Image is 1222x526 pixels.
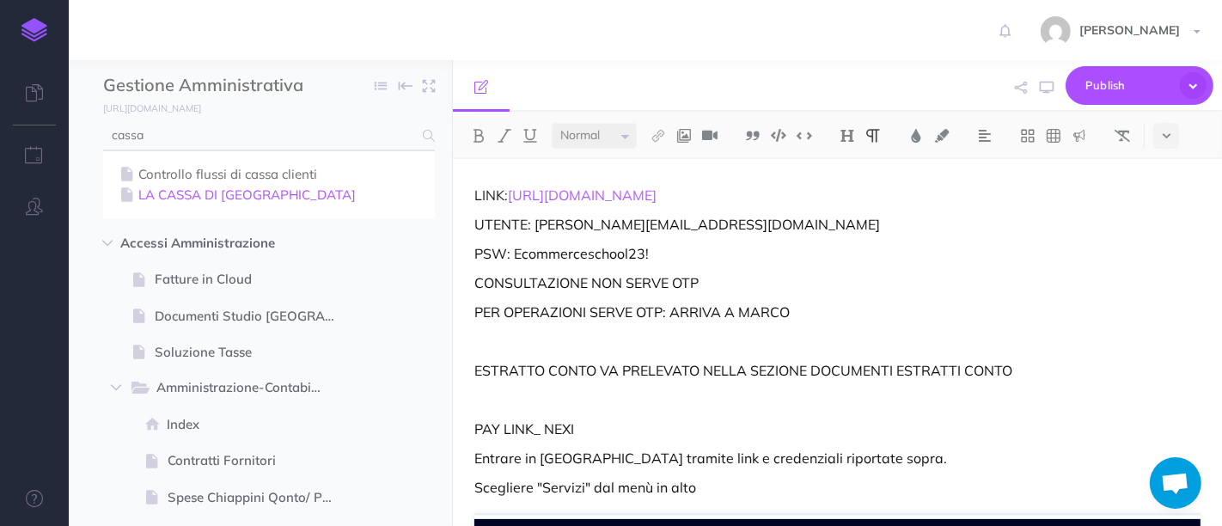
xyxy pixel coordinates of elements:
[771,129,786,142] img: Code block button
[1066,66,1213,105] button: Publish
[474,243,1201,264] p: PSW: Ecommerceschool23!
[155,306,349,327] span: Documenti Studio [GEOGRAPHIC_DATA]
[1072,129,1087,143] img: Callout dropdown menu button
[497,129,512,143] img: Italic button
[508,187,657,204] a: [URL][DOMAIN_NAME]
[116,164,422,185] a: Controllo flussi di cassa clienti
[120,233,327,254] span: Accessi Amministrazione
[1046,129,1061,143] img: Create table button
[69,99,218,116] a: [URL][DOMAIN_NAME]
[797,129,812,142] img: Inline code button
[676,129,692,143] img: Add image button
[156,377,336,400] span: Amministrazione-Contabilità
[155,342,349,363] span: Soluzione Tasse
[934,129,950,143] img: Text background color button
[103,120,412,151] input: Search
[168,487,349,508] span: Spese Chiappini Qonto/ Personali
[1085,72,1171,99] span: Publish
[116,185,422,205] a: LA CASSA DI [GEOGRAPHIC_DATA]
[155,269,349,290] span: Fatture in Cloud
[474,214,1201,235] p: UTENTE: [PERSON_NAME][EMAIL_ADDRESS][DOMAIN_NAME]
[1071,22,1188,38] span: [PERSON_NAME]
[471,129,486,143] img: Bold button
[474,448,1201,468] p: Entrare in [GEOGRAPHIC_DATA] tramite link e credenziali riportate sopra.
[745,129,761,143] img: Blockquote button
[168,450,349,471] span: Contratti Fornitori
[908,129,924,143] img: Text color button
[167,414,349,435] span: Index
[840,129,855,143] img: Headings dropdown button
[474,360,1201,381] p: ESTRATTO CONTO VA PRELEVATO NELLA SEZIONE DOCUMENTI ESTRATTI CONTO
[21,18,47,42] img: logo-mark.svg
[474,272,1201,293] p: CONSULTAZIONE NON SERVE OTP
[702,129,718,143] img: Add video button
[1041,16,1071,46] img: 773ddf364f97774a49de44848d81cdba.jpg
[1150,457,1201,509] div: Aprire la chat
[865,129,881,143] img: Paragraph button
[977,129,993,143] img: Alignment dropdown menu button
[103,73,305,99] input: Documentation Name
[103,102,201,114] small: [URL][DOMAIN_NAME]
[651,129,666,143] img: Link button
[522,129,538,143] img: Underline button
[474,477,1201,498] p: Scegliere "Servizi" dal menù in alto
[1115,129,1130,143] img: Clear styles button
[474,302,1201,322] p: PER OPERAZIONI SERVE OTP: ARRIVA A MARCO
[474,185,1201,205] p: LINK:
[474,419,1201,439] p: PAY LINK_ NEXI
